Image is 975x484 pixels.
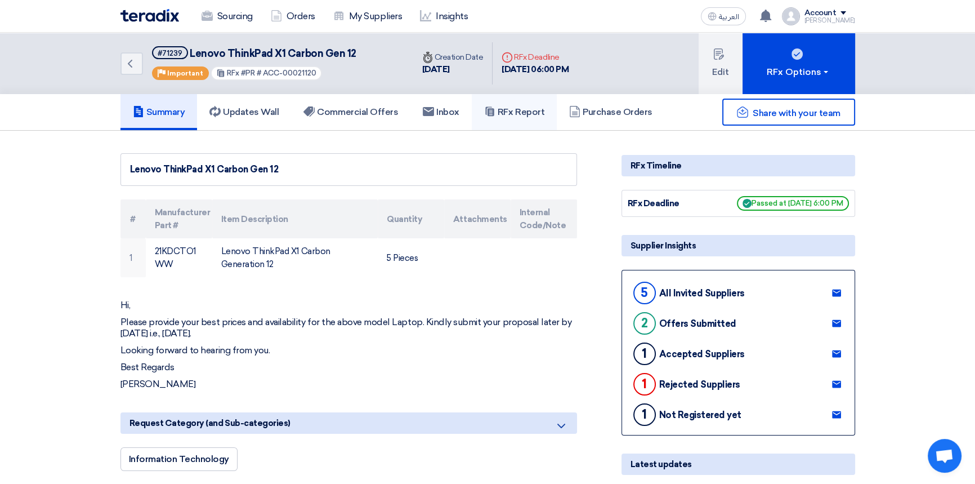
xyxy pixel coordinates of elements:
[120,362,577,373] p: Best Regards
[120,317,577,339] p: Please provide your best prices and availability for the above model Laptop. Kindly submit your p...
[621,454,855,475] div: Latest updates
[804,17,855,24] div: [PERSON_NAME]
[146,238,212,277] td: 21KDCTO1WW
[130,163,567,176] div: Lenovo ThinkPad X1 Carbon Gen 12
[557,94,665,130] a: Purchase Orders
[804,8,837,18] div: Account
[502,51,569,63] div: RFx Deadline
[699,33,743,94] button: Edit
[633,373,656,396] div: 1
[659,288,745,299] div: All Invited Suppliers
[767,65,830,79] div: RFx Options
[197,94,291,130] a: Updates Wall
[423,106,459,118] h5: Inbox
[212,238,378,277] td: Lenovo ThinkPad X1 Carbon Generation 12
[411,4,477,29] a: Insights
[753,108,840,118] span: Share with your team
[410,94,472,130] a: Inbox
[120,300,577,311] p: Hi,
[719,13,739,21] span: العربية
[120,9,179,22] img: Teradix logo
[633,312,656,335] div: 2
[659,379,740,390] div: Rejected Suppliers
[209,106,279,118] h5: Updates Wall
[291,94,410,130] a: Commercial Offers
[158,50,182,57] div: #71239
[129,454,229,464] span: Information Technology
[422,51,484,63] div: Creation Date
[633,343,656,365] div: 1
[511,199,577,238] th: Internal Code/Note
[120,238,146,277] td: 1
[633,282,656,304] div: 5
[193,4,262,29] a: Sourcing
[569,106,652,118] h5: Purchase Orders
[502,63,569,76] div: [DATE] 06:00 PM
[633,403,656,426] div: 1
[378,199,444,238] th: Quantity
[133,106,185,118] h5: Summary
[782,7,800,25] img: profile_test.png
[120,345,577,356] p: Looking forward to hearing from you.
[737,196,849,211] span: Passed at [DATE] 6:00 PM
[484,106,544,118] h5: RFx Report
[444,199,511,238] th: Attachments
[743,33,855,94] button: RFx Options
[120,199,146,238] th: #
[659,318,736,329] div: Offers Submitted
[190,47,356,60] span: Lenovo ThinkPad X1 Carbon Gen 12
[701,7,746,25] button: العربية
[212,199,378,238] th: Item Description
[621,235,855,256] div: Supplier Insights
[472,94,557,130] a: RFx Report
[621,155,855,176] div: RFx Timeline
[167,69,203,77] span: Important
[152,46,356,60] h5: Lenovo ThinkPad X1 Carbon Gen 12
[378,238,444,277] td: 5 Pieces
[146,199,212,238] th: Manufacturer Part #
[422,63,484,76] div: [DATE]
[227,69,239,77] span: RFx
[241,69,316,77] span: #PR # ACC-00021120
[659,349,745,359] div: Accepted Suppliers
[120,379,577,390] p: [PERSON_NAME]
[928,439,961,473] a: Open chat
[129,417,290,429] span: Request Category (and Sub-categories)
[303,106,398,118] h5: Commercial Offers
[324,4,411,29] a: My Suppliers
[262,4,324,29] a: Orders
[120,94,198,130] a: Summary
[628,197,712,210] div: RFx Deadline
[659,410,741,420] div: Not Registered yet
